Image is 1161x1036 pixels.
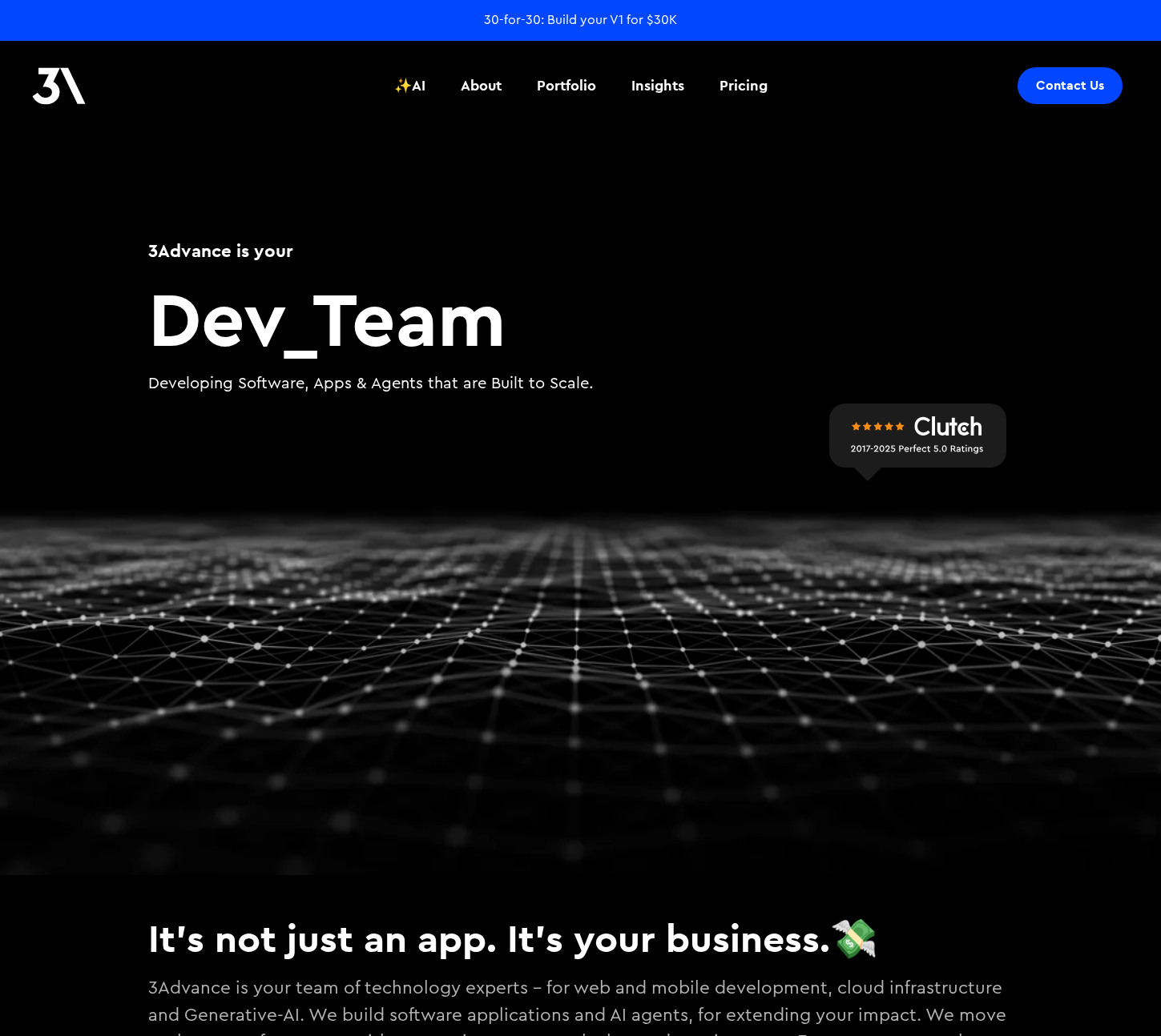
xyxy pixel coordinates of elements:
a: Pricing [710,56,777,115]
a: About [451,56,511,115]
a: Contact Us [1018,67,1123,104]
div: ✨AI [394,75,425,96]
div: Pricing [720,75,768,96]
div: Contact Us [1036,78,1104,94]
a: Portfolio [527,56,606,115]
div: Insights [631,75,684,96]
span: Dev [148,269,281,366]
a: ✨AI [385,56,435,115]
div: Portfolio [537,75,596,96]
a: 30-for-30: Build your V1 for $30K [484,11,677,29]
a: Insights [622,56,694,115]
span: _ [281,269,312,366]
h2: Team [148,279,1014,356]
h3: It's not just an app. It's your business.💸 [148,915,1014,962]
h1: 3Advance is your [148,238,1014,263]
p: Developing Software, Apps & Agents that are Built to Scale. [148,372,1014,396]
div: About [461,75,502,96]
